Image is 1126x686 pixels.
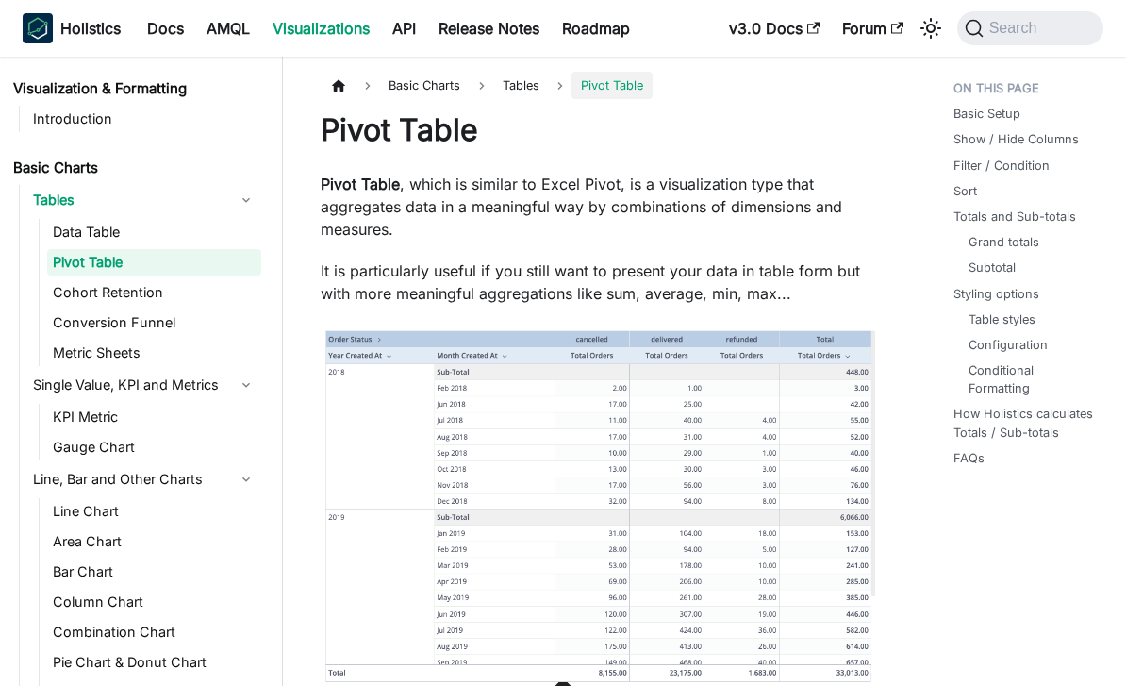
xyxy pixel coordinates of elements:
span: Pivot Table [571,72,653,99]
img: Holistics [23,13,53,43]
a: KPI Metric [47,404,261,430]
a: FAQs [953,449,985,467]
a: API [381,13,427,43]
a: Docs [136,13,195,43]
p: It is particularly useful if you still want to present your data in table form but with more mean... [321,259,878,305]
a: Visualizations [261,13,381,43]
a: Data Table [47,219,261,245]
a: Conversion Funnel [47,310,261,336]
a: Home page [321,72,356,99]
a: Sort [953,182,977,200]
a: Basic Setup [953,105,1020,123]
strong: Pivot Table [321,175,400,193]
a: Grand totals [969,233,1039,251]
a: Column Chart [47,589,261,615]
a: Introduction [27,106,261,132]
span: Search [984,20,1049,37]
nav: Breadcrumbs [321,72,878,99]
a: Combination Chart [47,619,261,645]
a: Subtotal [969,259,1016,276]
a: Release Notes [427,13,551,43]
a: Filter / Condition [953,157,1050,175]
a: Show / Hide Columns [953,130,1079,148]
a: Single Value, KPI and Metrics [27,370,261,400]
a: Pivot Table [47,249,261,276]
h1: Pivot Table [321,111,878,149]
button: Search (Command+K) [957,11,1103,45]
a: Totals and Sub-totals [953,208,1076,226]
a: HolisticsHolisticsHolistics [23,13,121,43]
a: Bar Chart [47,559,261,585]
a: Metric Sheets [47,340,261,366]
a: How Holistics calculates Totals / Sub-totals [953,405,1097,441]
a: Gauge Chart [47,434,261,460]
a: Line Chart [47,498,261,525]
a: Tables [27,185,261,215]
a: Basic Charts [8,155,261,181]
b: Holistics [60,17,121,40]
a: v3.0 Docs [718,13,831,43]
p: , which is similar to Excel Pivot, is a visualization type that aggregates data in a meaningful w... [321,173,878,241]
a: Cohort Retention [47,279,261,306]
a: Table styles [969,310,1035,328]
span: Tables [493,72,549,99]
a: AMQL [195,13,261,43]
a: Conditional Formatting [969,361,1089,397]
button: Switch between dark and light mode (currently system mode) [916,13,946,43]
span: Basic Charts [379,72,470,99]
a: Configuration [969,336,1048,354]
a: Roadmap [551,13,641,43]
a: Styling options [953,285,1039,303]
a: Area Chart [47,528,261,555]
a: Visualization & Formatting [8,75,261,102]
a: Forum [831,13,915,43]
a: Pie Chart & Donut Chart [47,649,261,676]
a: Line, Bar and Other Charts [27,464,261,494]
